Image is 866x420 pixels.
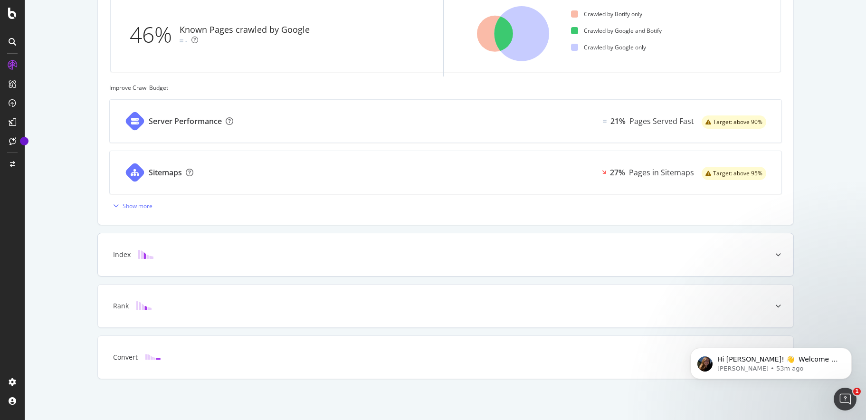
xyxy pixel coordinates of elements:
div: Tooltip anchor [20,137,29,145]
a: Sitemaps27%Pages in Sitemapswarning label [109,151,782,194]
div: Known Pages crawled by Google [180,24,310,36]
span: Target: above 90% [713,119,762,125]
div: Crawled by Botify only [571,10,642,18]
img: Equal [603,120,607,123]
div: Convert [113,353,138,362]
div: Crawled by Google and Botify [571,27,662,35]
img: block-icon [136,301,152,310]
div: Show more [123,202,152,210]
div: - [185,36,188,46]
div: warning label [702,115,766,129]
iframe: Intercom notifications message [676,328,866,394]
div: Improve Crawl Budget [109,84,782,92]
div: Sitemaps [149,167,182,178]
div: warning label [702,167,766,180]
div: 46% [130,19,180,50]
div: Pages Served Fast [629,116,694,127]
div: Crawled by Google only [571,43,646,51]
span: Target: above 95% [713,171,762,176]
div: 21% [610,116,626,127]
span: 1 [853,388,861,395]
a: Server PerformanceEqual21%Pages Served Fastwarning label [109,99,782,143]
iframe: Intercom live chat [834,388,856,410]
div: Server Performance [149,116,222,127]
div: 27% [610,167,625,178]
div: Rank [113,301,129,311]
button: Show more [109,198,152,213]
img: block-icon [145,353,161,362]
img: Equal [180,39,183,42]
div: Index [113,250,131,259]
div: Pages in Sitemaps [629,167,694,178]
img: block-icon [138,250,153,259]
